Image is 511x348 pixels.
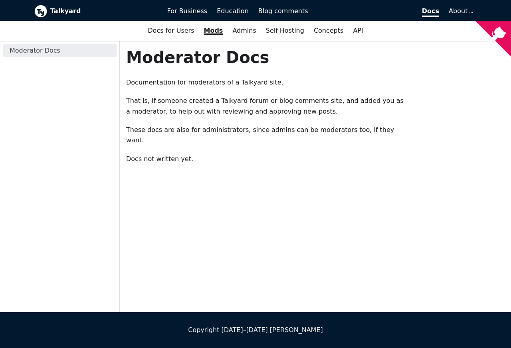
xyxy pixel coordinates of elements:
[126,47,407,67] h1: Moderator Docs
[167,7,208,15] span: For Business
[254,4,313,18] a: Blog comments
[217,7,249,15] span: Education
[3,44,117,57] a: Moderator Docs
[162,4,212,18] a: For Business
[309,24,349,37] a: Concepts
[34,5,47,18] img: Talkyard logo
[261,24,309,37] a: Self-Hosting
[34,5,156,18] a: Talkyard logoTalkyard
[126,125,407,146] p: These docs are also for administrators, since admins can be moderators too, if they want.
[228,24,261,37] a: Admins
[126,96,407,117] p: That is, if someone created a Talkyard forum or blog comments site, and added you as a moderator,...
[422,7,439,17] span: Docs
[34,325,477,335] div: Copyright [DATE]–[DATE] [PERSON_NAME]
[126,154,407,164] p: Docs not written yet.
[348,24,368,37] a: API
[449,7,472,15] a: About
[50,6,156,16] b: Talkyard
[313,4,444,18] a: Docs
[258,7,308,15] span: Blog comments
[143,24,199,37] a: Docs for Users
[126,77,407,88] p: Documentation for moderators of a Talkyard site.
[199,24,228,37] a: Mods
[212,4,254,18] a: Education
